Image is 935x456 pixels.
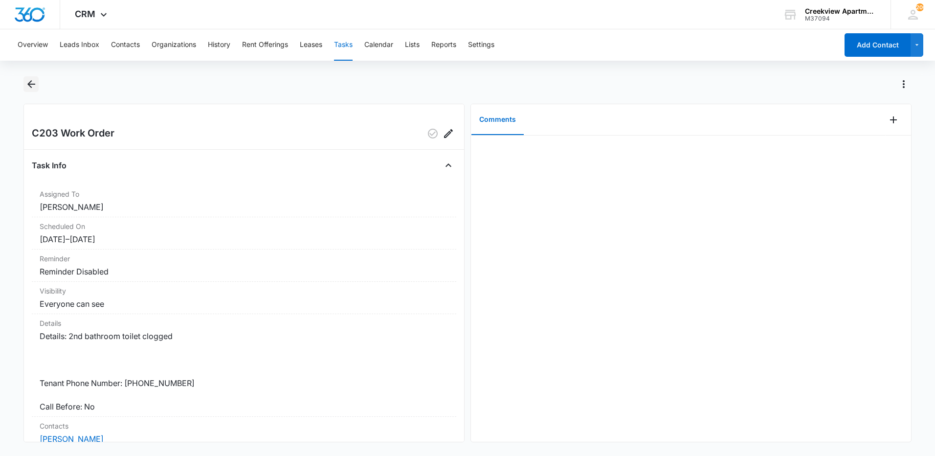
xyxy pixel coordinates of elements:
dt: Reminder [40,253,448,264]
button: Tasks [334,29,353,61]
button: Edit [441,126,456,141]
button: Overview [18,29,48,61]
button: History [208,29,230,61]
dd: [PERSON_NAME] [40,201,448,213]
button: Reports [431,29,456,61]
button: Settings [468,29,494,61]
div: account id [805,15,876,22]
dd: Everyone can see [40,298,448,310]
button: Lists [405,29,420,61]
div: notifications count [916,3,924,11]
h2: C203 Work Order [32,126,114,141]
button: Add Contact [845,33,911,57]
button: Rent Offerings [242,29,288,61]
div: DetailsDetails: 2nd bathroom toilet clogged Tenant Phone Number: [PHONE_NUMBER] Call Before: No [32,314,456,417]
dt: Assigned To [40,189,448,199]
dd: Details: 2nd bathroom toilet clogged Tenant Phone Number: [PHONE_NUMBER] Call Before: No [40,330,448,412]
span: CRM [75,9,95,19]
div: Assigned To[PERSON_NAME] [32,185,456,217]
button: Close [441,158,456,173]
h4: Task Info [32,160,67,171]
div: Scheduled On[DATE]–[DATE] [32,217,456,250]
dt: Contacts [40,421,448,431]
button: Organizations [152,29,196,61]
a: [PERSON_NAME] [40,434,104,444]
button: Calendar [364,29,393,61]
button: Actions [896,76,912,92]
div: VisibilityEveryone can see [32,282,456,314]
button: Contacts [111,29,140,61]
button: Back [23,76,39,92]
dt: Visibility [40,286,448,296]
button: Leads Inbox [60,29,99,61]
span: 200 [916,3,924,11]
button: Comments [471,105,524,135]
dd: Reminder Disabled [40,266,448,277]
dt: Details [40,318,448,328]
dt: Scheduled On [40,221,448,231]
div: Contacts[PERSON_NAME] [32,417,456,449]
dd: [DATE] – [DATE] [40,233,448,245]
button: Leases [300,29,322,61]
div: account name [805,7,876,15]
button: Add Comment [886,112,901,128]
div: ReminderReminder Disabled [32,250,456,282]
